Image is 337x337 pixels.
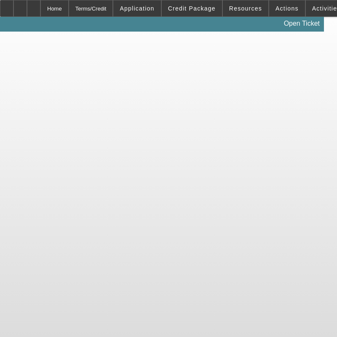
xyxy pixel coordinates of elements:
[223,0,268,16] button: Resources
[269,0,305,16] button: Actions
[229,5,262,12] span: Resources
[120,5,154,12] span: Application
[168,5,216,12] span: Credit Package
[162,0,222,16] button: Credit Package
[275,5,299,12] span: Actions
[281,16,323,31] a: Open Ticket
[113,0,160,16] button: Application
